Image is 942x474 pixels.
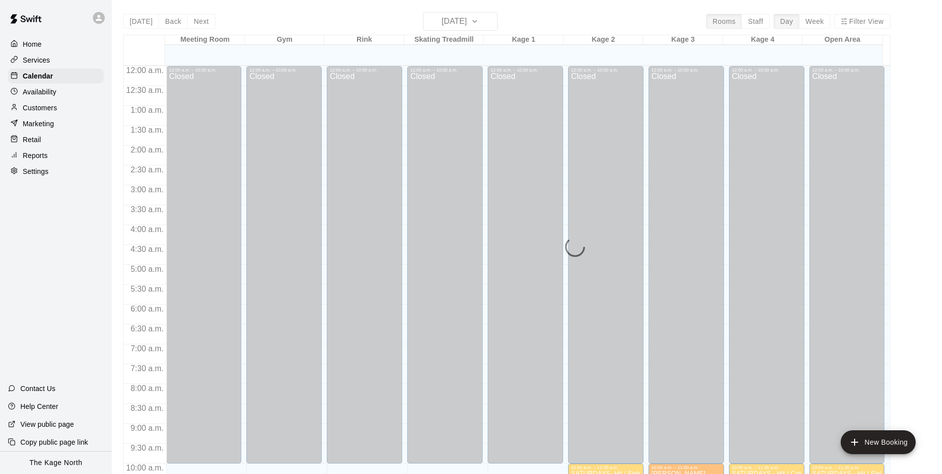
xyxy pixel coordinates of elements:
span: 6:00 a.m. [128,305,166,313]
div: Closed [491,73,560,467]
span: 4:30 a.m. [128,245,166,253]
p: View public page [20,419,74,429]
span: 12:00 a.m. [124,66,166,75]
div: Meeting Room [165,35,244,45]
div: 12:00 a.m. – 10:00 a.m. [410,68,480,73]
div: 10:00 a.m. – 11:30 a.m. [812,465,882,470]
span: 2:30 a.m. [128,165,166,174]
span: 8:00 a.m. [128,384,166,393]
a: Settings [8,164,104,179]
span: 8:30 a.m. [128,404,166,412]
p: Services [23,55,50,65]
div: 12:00 a.m. – 10:00 a.m. [571,68,641,73]
span: 9:00 a.m. [128,424,166,432]
div: Open Area [802,35,882,45]
div: 12:00 a.m. – 10:00 a.m. [330,68,399,73]
div: Kage 3 [643,35,723,45]
span: 9:30 a.m. [128,444,166,452]
span: 1:30 a.m. [128,126,166,134]
p: Settings [23,166,49,176]
div: 12:00 a.m. – 10:00 a.m.: Closed [568,66,644,464]
span: 2:00 a.m. [128,146,166,154]
div: Closed [249,73,319,467]
p: Retail [23,135,41,145]
span: 3:30 a.m. [128,205,166,214]
p: Customers [23,103,57,113]
div: 10:00 a.m. – 11:30 a.m. [571,465,641,470]
div: 12:00 a.m. – 10:00 a.m.: Closed [407,66,483,464]
span: 7:00 a.m. [128,344,166,353]
div: 12:00 a.m. – 10:00 a.m. [491,68,560,73]
p: Calendar [23,71,53,81]
span: 3:00 a.m. [128,185,166,194]
a: Home [8,37,104,52]
button: add [841,430,916,454]
div: Rink [324,35,404,45]
div: Kage 1 [484,35,563,45]
p: Contact Us [20,384,56,394]
div: 12:00 a.m. – 10:00 a.m.: Closed [166,66,242,464]
div: 12:00 a.m. – 10:00 a.m. [812,68,882,73]
div: Closed [169,73,239,467]
div: Gym [245,35,324,45]
span: 6:30 a.m. [128,324,166,333]
p: Availability [23,87,57,97]
div: 12:00 a.m. – 10:00 a.m.: Closed [246,66,322,464]
div: 12:00 a.m. – 10:00 a.m.: Closed [488,66,563,464]
div: 12:00 a.m. – 10:00 a.m. [652,68,721,73]
div: 12:00 a.m. – 10:00 a.m.: Closed [649,66,724,464]
span: 5:00 a.m. [128,265,166,273]
a: Reports [8,148,104,163]
div: 12:00 a.m. – 10:00 a.m.: Closed [327,66,402,464]
div: 12:00 a.m. – 10:00 a.m. [249,68,319,73]
p: Help Center [20,401,58,411]
a: Availability [8,84,104,99]
a: Customers [8,100,104,115]
span: 7:30 a.m. [128,364,166,373]
span: 1:00 a.m. [128,106,166,114]
span: 4:00 a.m. [128,225,166,234]
div: Closed [330,73,399,467]
span: 5:30 a.m. [128,285,166,293]
p: Reports [23,151,48,160]
a: Services [8,53,104,68]
div: 10:00 a.m. – 11:00 a.m. [652,465,721,470]
p: Marketing [23,119,54,129]
div: Closed [652,73,721,467]
div: 10:00 a.m. – 11:30 a.m. [732,465,801,470]
div: 12:00 a.m. – 10:00 a.m.: Closed [809,66,885,464]
div: 12:00 a.m. – 10:00 a.m. [169,68,239,73]
span: 12:30 a.m. [124,86,166,94]
a: Retail [8,132,104,147]
div: Closed [410,73,480,467]
p: Copy public page link [20,437,88,447]
div: 12:00 a.m. – 10:00 a.m. [732,68,801,73]
div: Kage 4 [723,35,802,45]
p: Home [23,39,42,49]
div: Closed [571,73,641,467]
a: Calendar [8,69,104,83]
a: Marketing [8,116,104,131]
div: Kage 2 [564,35,643,45]
div: Skating Treadmill [404,35,484,45]
div: Closed [812,73,882,467]
p: The Kage North [29,458,82,468]
span: 10:00 a.m. [124,464,166,472]
div: Closed [732,73,801,467]
div: 12:00 a.m. – 10:00 a.m.: Closed [729,66,804,464]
